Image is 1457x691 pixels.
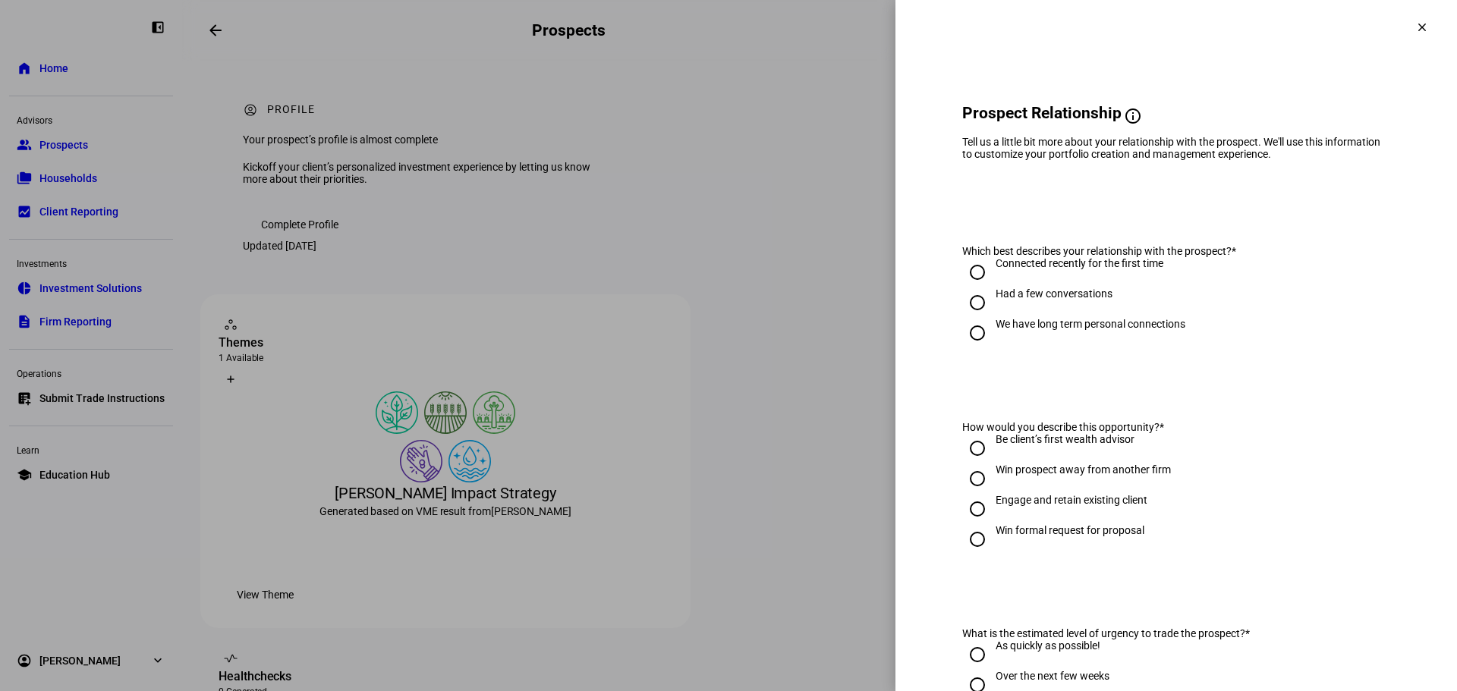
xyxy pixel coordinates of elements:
span: Which best describes your relationship with the prospect? [962,245,1232,257]
div: Win formal request for proposal [996,524,1144,536]
div: Over the next few weeks [996,670,1109,682]
div: Tell us a little bit more about your relationship with the prospect. We'll use this information t... [962,136,1390,160]
div: Had a few conversations [996,287,1112,300]
div: Win prospect away from another firm [996,463,1171,476]
span: What is the estimated level of urgency to trade the prospect? [962,627,1245,639]
div: As quickly as possible! [996,639,1100,652]
div: Be client’s first wealth advisor [996,433,1134,445]
mat-icon: info [1124,107,1142,125]
mat-icon: clear [1415,20,1429,34]
div: Engage and retain existing client [996,494,1147,506]
span: How would you describe this opportunity? [962,421,1160,433]
div: Connected recently for the first time [996,257,1163,269]
span: Prospect Relationship [962,104,1122,122]
div: We have long term personal connections [996,318,1185,330]
span: Why we ask [1142,107,1237,125]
